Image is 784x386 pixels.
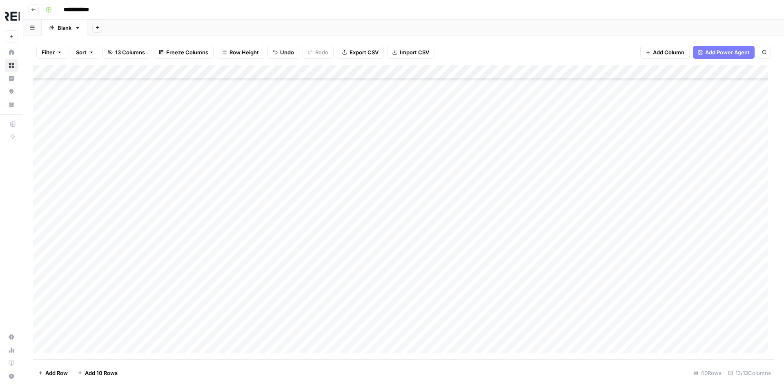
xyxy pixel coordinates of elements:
img: Threepipe Reply Logo [5,9,20,24]
button: Freeze Columns [154,46,214,59]
span: Add 10 Rows [85,369,118,377]
a: Browse [5,59,18,72]
span: Filter [42,48,55,56]
span: Add Row [45,369,68,377]
span: 13 Columns [115,48,145,56]
a: Your Data [5,98,18,111]
button: Export CSV [337,46,384,59]
span: Row Height [229,48,259,56]
div: Blank [58,24,71,32]
a: Settings [5,330,18,344]
a: Opportunities [5,85,18,98]
button: Add Power Agent [693,46,755,59]
button: 13 Columns [102,46,150,59]
div: 13/13 Columns [725,366,774,379]
span: Sort [76,48,87,56]
button: Filter [36,46,67,59]
span: Freeze Columns [166,48,208,56]
a: Blank [42,20,87,36]
span: Undo [280,48,294,56]
button: Add Column [640,46,690,59]
button: Import CSV [387,46,434,59]
span: Add Column [653,48,684,56]
a: Usage [5,344,18,357]
a: Insights [5,72,18,85]
button: Add Row [33,366,73,379]
button: Sort [71,46,99,59]
a: Home [5,46,18,59]
span: Redo [315,48,328,56]
button: Row Height [217,46,264,59]
span: Add Power Agent [705,48,750,56]
button: Workspace: Threepipe Reply [5,7,18,27]
div: 40 Rows [690,366,725,379]
button: Redo [303,46,334,59]
button: Undo [267,46,299,59]
a: Learning Hub [5,357,18,370]
button: Help + Support [5,370,18,383]
button: Add 10 Rows [73,366,122,379]
span: Import CSV [400,48,429,56]
span: Export CSV [350,48,379,56]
